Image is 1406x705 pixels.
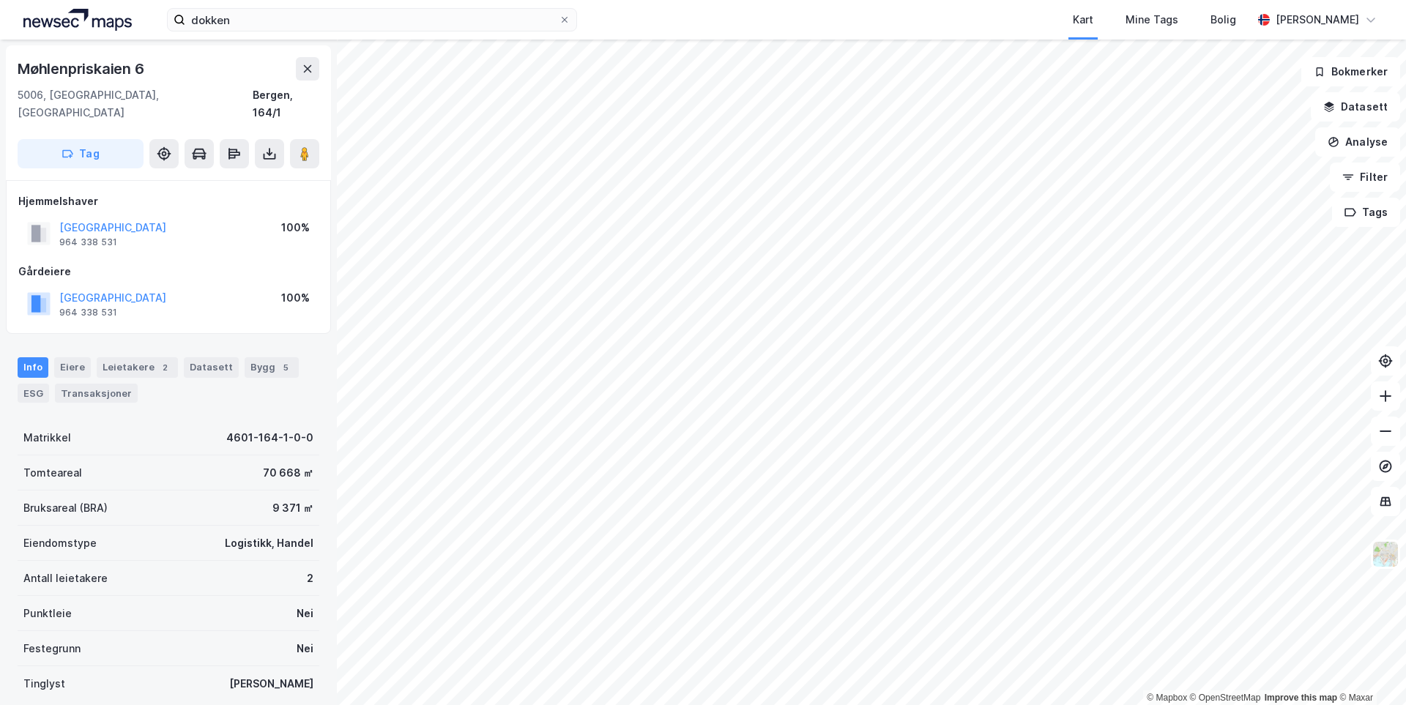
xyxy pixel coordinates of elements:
input: Søk på adresse, matrikkel, gårdeiere, leietakere eller personer [185,9,559,31]
div: Gårdeiere [18,263,319,280]
img: Z [1372,540,1399,568]
a: OpenStreetMap [1190,693,1261,703]
iframe: Chat Widget [1333,635,1406,705]
a: Mapbox [1147,693,1187,703]
div: Matrikkel [23,429,71,447]
div: Eiere [54,357,91,378]
div: 964 338 531 [59,236,117,248]
div: Punktleie [23,605,72,622]
div: 100% [281,219,310,236]
div: Info [18,357,48,378]
div: Møhlenpriskaien 6 [18,57,147,81]
div: 5 [278,360,293,375]
div: 9 371 ㎡ [272,499,313,517]
div: Nei [297,605,313,622]
div: Mine Tags [1126,11,1178,29]
div: Transaksjoner [55,384,138,403]
div: 2 [307,570,313,587]
button: Tag [18,139,144,168]
div: 4601-164-1-0-0 [226,429,313,447]
div: Logistikk, Handel [225,534,313,552]
div: Bruksareal (BRA) [23,499,108,517]
div: Kart [1073,11,1093,29]
button: Bokmerker [1301,57,1400,86]
div: ESG [18,384,49,403]
div: Leietakere [97,357,178,378]
button: Tags [1332,198,1400,227]
div: 5006, [GEOGRAPHIC_DATA], [GEOGRAPHIC_DATA] [18,86,253,122]
div: 2 [157,360,172,375]
button: Filter [1330,163,1400,192]
button: Datasett [1311,92,1400,122]
div: Bolig [1210,11,1236,29]
div: [PERSON_NAME] [229,675,313,693]
div: Tinglyst [23,675,65,693]
div: Festegrunn [23,640,81,657]
div: 964 338 531 [59,307,117,318]
button: Analyse [1315,127,1400,157]
div: Bergen, 164/1 [253,86,319,122]
div: 100% [281,289,310,307]
div: Datasett [184,357,239,378]
div: Eiendomstype [23,534,97,552]
div: Antall leietakere [23,570,108,587]
div: Hjemmelshaver [18,193,319,210]
div: Nei [297,640,313,657]
div: [PERSON_NAME] [1276,11,1359,29]
div: 70 668 ㎡ [263,464,313,482]
div: Kontrollprogram for chat [1333,635,1406,705]
img: logo.a4113a55bc3d86da70a041830d287a7e.svg [23,9,132,31]
div: Tomteareal [23,464,82,482]
div: Bygg [245,357,299,378]
a: Improve this map [1265,693,1337,703]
